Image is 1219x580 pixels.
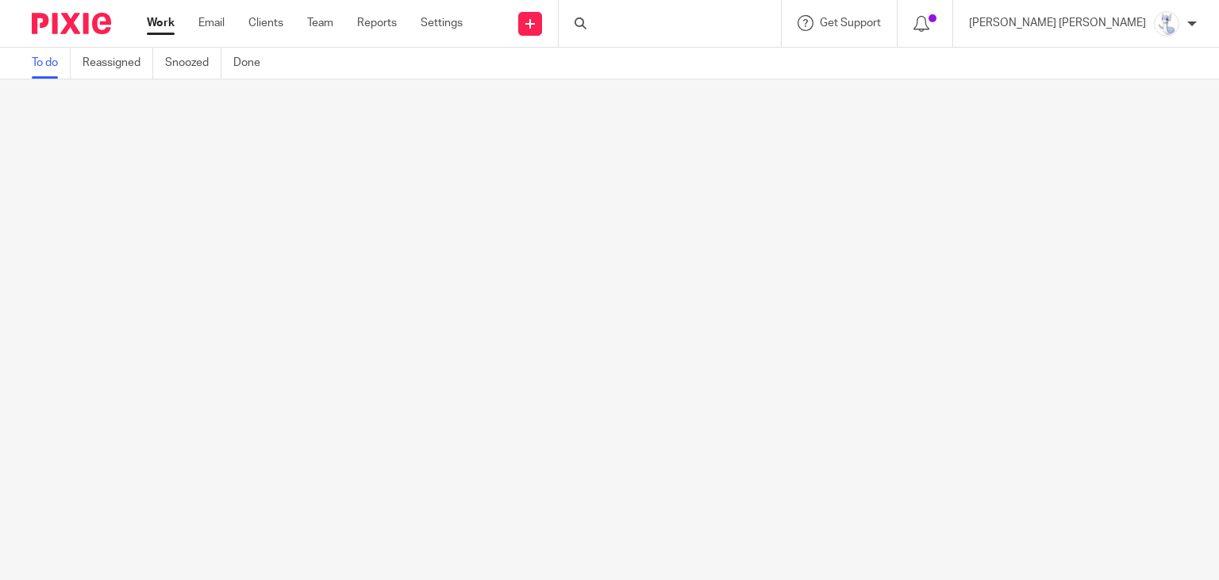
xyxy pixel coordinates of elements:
[357,15,397,31] a: Reports
[83,48,153,79] a: Reassigned
[969,15,1146,31] p: [PERSON_NAME] [PERSON_NAME]
[307,15,333,31] a: Team
[1154,11,1179,37] img: images.jfif
[147,15,175,31] a: Work
[198,15,225,31] a: Email
[233,48,272,79] a: Done
[248,15,283,31] a: Clients
[32,13,111,34] img: Pixie
[421,15,463,31] a: Settings
[32,48,71,79] a: To do
[165,48,221,79] a: Snoozed
[820,17,881,29] span: Get Support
